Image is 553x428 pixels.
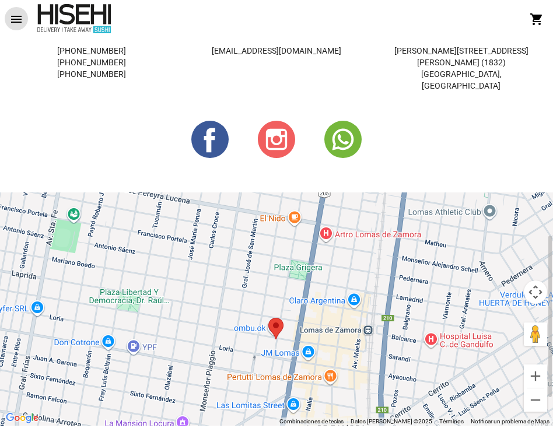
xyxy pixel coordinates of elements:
button: Combinaciones de teclas [279,418,344,426]
a: [PHONE_NUMBER] [14,68,170,80]
a: [PHONE_NUMBER] [14,45,170,57]
a: [EMAIL_ADDRESS][DOMAIN_NAME] [199,45,355,57]
a: Términos [439,418,464,425]
button: Reducir [524,388,547,412]
button: Arrastra al hombrecito al mapa para abrir Street View [524,322,547,346]
a: Abre esta zona en Google Maps (se abre en una nueva ventana) [3,411,41,426]
mat-icon: menu [9,12,23,26]
button: Controles de visualización del mapa [524,280,547,304]
mat-icon: shopping_cart [530,12,544,26]
button: Ampliar [524,364,547,388]
span: Datos [PERSON_NAME] ©2025 [351,418,432,425]
a: Notificar un problema de Maps [471,418,549,425]
a: [PERSON_NAME][STREET_ADDRESS][PERSON_NAME] (1832)[GEOGRAPHIC_DATA], [GEOGRAPHIC_DATA] [383,45,539,92]
a: [PHONE_NUMBER] [14,57,170,68]
img: Google [3,411,41,426]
